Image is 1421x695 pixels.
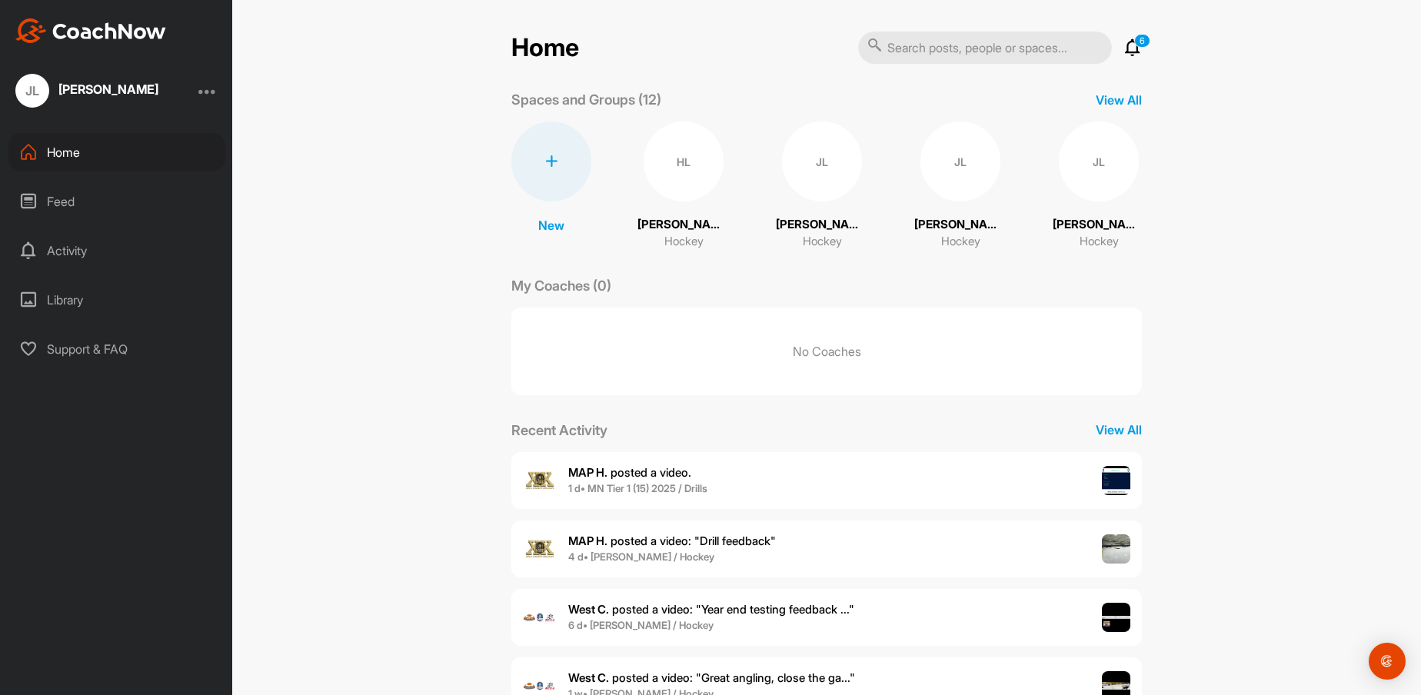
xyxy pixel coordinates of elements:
[8,133,225,171] div: Home
[1369,643,1406,680] div: Open Intercom Messenger
[1096,421,1142,439] p: View All
[511,33,579,63] h2: Home
[914,216,1007,234] p: [PERSON_NAME]
[1134,34,1150,48] p: 6
[914,121,1007,251] a: JL[PERSON_NAME]Hockey
[568,670,855,685] span: posted a video : " Great angling, close the ga... "
[523,464,557,497] img: user avatar
[1102,603,1131,632] img: post image
[920,121,1000,201] div: JL
[538,216,564,234] p: New
[511,308,1142,395] p: No Coaches
[1053,121,1145,251] a: JL[PERSON_NAME]Hockey
[776,121,868,251] a: JL[PERSON_NAME]Hockey
[8,182,225,221] div: Feed
[568,534,776,548] span: posted a video : " Drill feedback "
[637,121,730,251] a: HL[PERSON_NAME]Hockey
[15,74,49,108] div: JL
[776,216,868,234] p: [PERSON_NAME]
[568,550,714,563] b: 4 d • [PERSON_NAME] / Hockey
[15,18,166,43] img: CoachNow
[8,281,225,319] div: Library
[511,89,661,110] p: Spaces and Groups (12)
[568,534,607,548] b: MAP H.
[1059,121,1139,201] div: JL
[858,32,1112,64] input: Search posts, people or spaces...
[523,600,557,634] img: user avatar
[511,420,607,441] p: Recent Activity
[568,465,607,480] b: MAP H.
[523,532,557,566] img: user avatar
[568,465,691,480] span: posted a video .
[1102,534,1131,564] img: post image
[1102,466,1131,495] img: post image
[803,233,842,251] p: Hockey
[511,275,611,296] p: My Coaches (0)
[637,216,730,234] p: [PERSON_NAME]
[782,121,862,201] div: JL
[8,231,225,270] div: Activity
[941,233,980,251] p: Hockey
[568,602,854,617] span: posted a video : " Year end testing feedback ... "
[8,330,225,368] div: Support & FAQ
[664,233,704,251] p: Hockey
[1080,233,1119,251] p: Hockey
[1053,216,1145,234] p: [PERSON_NAME]
[568,602,609,617] b: West C.
[58,83,158,95] div: [PERSON_NAME]
[644,121,724,201] div: HL
[568,482,707,494] b: 1 d • MN Tier 1 (15) 2025 / Drills
[1096,91,1142,109] p: View All
[568,670,609,685] b: West C.
[568,619,714,631] b: 6 d • [PERSON_NAME] / Hockey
